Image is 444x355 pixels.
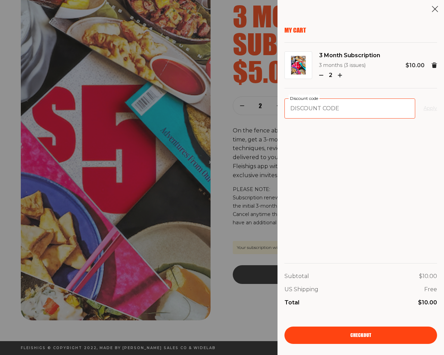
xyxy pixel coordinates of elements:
button: Apply [424,104,437,113]
a: 3 Month Subscription [319,51,380,60]
input: Discount code [284,98,415,119]
p: $10.00 [418,298,437,307]
p: 2 [326,71,335,80]
p: 3 months (3 issues) [319,61,380,70]
a: Checkout [284,327,437,344]
p: Subtotal [284,272,309,281]
p: $10.00 [405,61,425,70]
span: Checkout [350,333,371,338]
img: Annual Subscription Image [291,56,306,75]
p: Free [424,285,437,294]
p: US Shipping [284,285,318,294]
p: $10.00 [419,272,437,281]
p: My Cart [284,26,437,34]
label: Discount code [289,95,319,102]
p: Total [284,298,299,307]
